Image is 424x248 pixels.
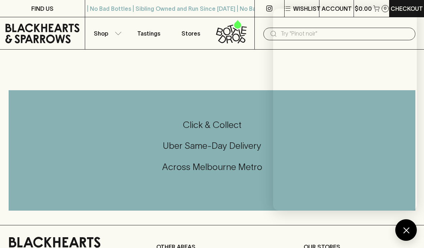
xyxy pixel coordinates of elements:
[9,140,415,152] h5: Uber Same-Day Delivery
[9,119,415,131] h5: Click & Collect
[391,4,423,13] p: Checkout
[384,6,387,10] p: 0
[293,4,321,13] p: Wishlist
[9,90,415,211] div: Call to action block
[322,4,352,13] p: ACCOUNT
[137,29,160,38] p: Tastings
[181,29,200,38] p: Stores
[170,17,212,49] a: Stores
[31,4,54,13] p: FIND US
[9,161,415,173] h5: Across Melbourne Metro
[94,29,108,38] p: Shop
[128,17,170,49] a: Tastings
[355,4,372,13] p: $0.00
[85,17,128,49] button: Shop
